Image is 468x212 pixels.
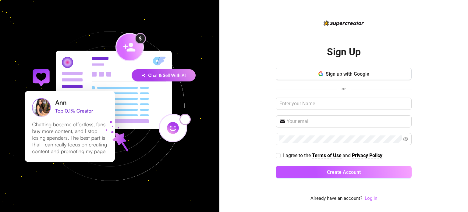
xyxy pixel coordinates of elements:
strong: Privacy Policy [352,153,382,158]
span: eye-invisible [403,137,408,142]
img: logo-BBDzfeDw.svg [324,20,364,26]
input: Enter your Name [276,98,412,110]
button: Create Account [276,166,412,178]
span: I agree to the [283,153,312,158]
a: Log In [365,195,377,202]
a: Privacy Policy [352,153,382,159]
span: Already have an account? [310,195,362,202]
img: signup-background-D0MIrEPF.svg [4,1,215,212]
strong: Terms of Use [312,153,342,158]
span: Sign up with Google [326,71,369,77]
span: Create Account [327,169,361,175]
h2: Sign Up [327,46,361,58]
span: or [342,86,346,92]
a: Terms of Use [312,153,342,159]
button: Sign up with Google [276,68,412,80]
span: and [342,153,352,158]
a: Log In [365,196,377,201]
input: Your email [287,118,408,125]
